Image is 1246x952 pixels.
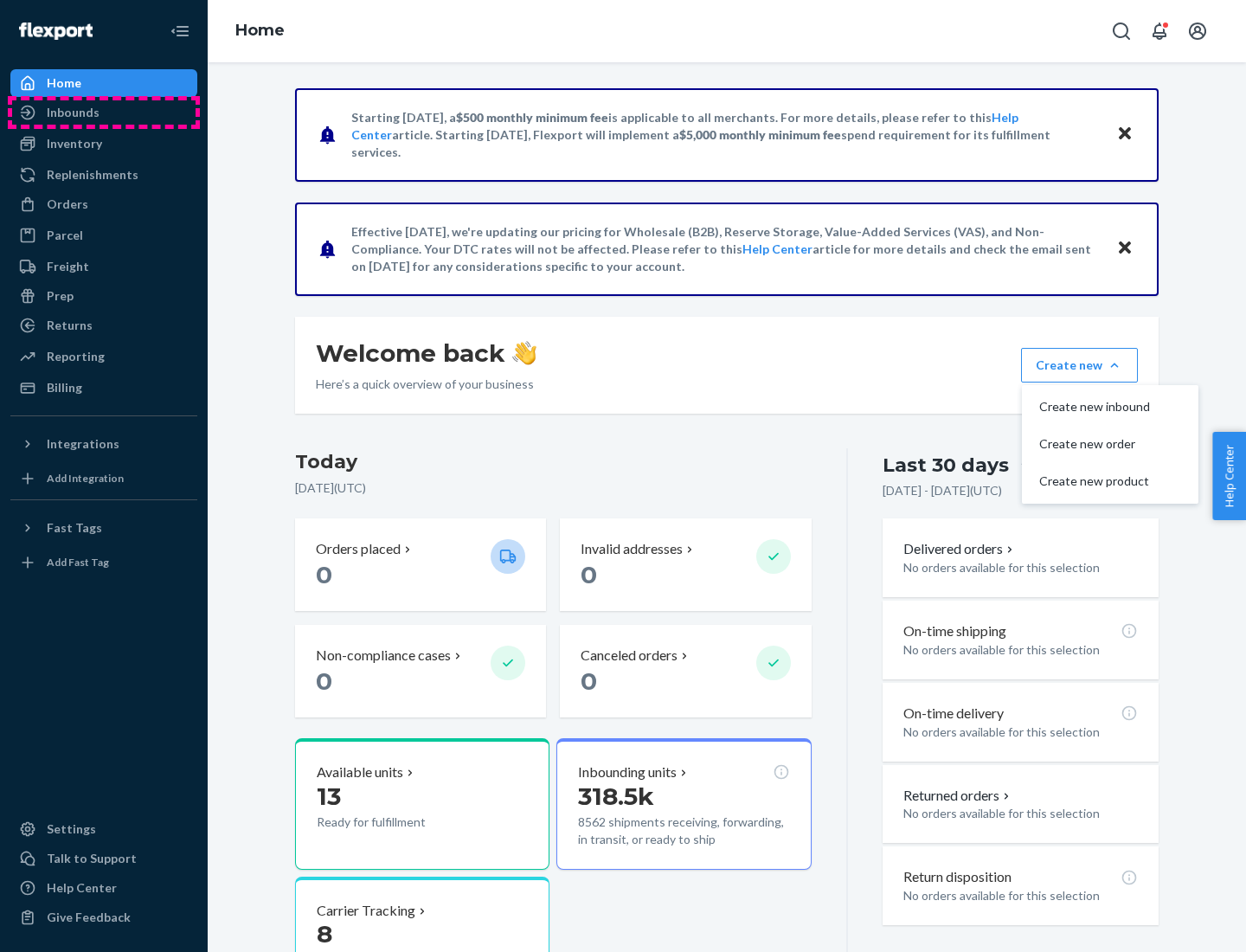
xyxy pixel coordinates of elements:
[10,69,197,97] a: Home
[1039,475,1150,487] span: Create new product
[47,317,93,334] div: Returns
[560,625,811,717] button: Canceled orders 0
[578,762,677,782] p: Inbounding units
[10,845,197,872] a: Talk to Support
[903,724,1138,741] p: No orders available for this selection
[10,549,197,576] a: Add Fast Tag
[1180,14,1215,48] button: Open account menu
[47,435,119,453] div: Integrations
[10,99,197,126] a: Inbounds
[1212,432,1246,520] button: Help Center
[10,904,197,931] button: Give Feedback
[295,738,549,870] button: Available units13Ready for fulfillment
[316,646,451,666] p: Non-compliance cases
[883,452,1009,479] div: Last 30 days
[47,104,100,121] div: Inbounds
[295,479,812,497] p: [DATE] ( UTC )
[316,376,536,393] p: Here’s a quick overview of your business
[10,430,197,458] button: Integrations
[10,190,197,218] a: Orders
[10,815,197,843] a: Settings
[317,901,415,921] p: Carrier Tracking
[10,222,197,249] a: Parcel
[316,338,536,369] h1: Welcome back
[47,287,74,305] div: Prep
[351,223,1100,275] p: Effective [DATE], we're updating our pricing for Wholesale (B2B), Reserve Storage, Value-Added Se...
[163,14,197,48] button: Close Navigation
[47,258,89,275] div: Freight
[10,374,197,402] a: Billing
[10,253,197,280] a: Freight
[560,518,811,611] button: Invalid addresses 0
[317,919,332,949] span: 8
[1142,14,1177,48] button: Open notifications
[581,560,597,589] span: 0
[317,762,403,782] p: Available units
[295,625,546,717] button: Non-compliance cases 0
[581,646,678,666] p: Canceled orders
[903,621,1006,641] p: On-time shipping
[679,127,841,142] span: $5,000 monthly minimum fee
[10,130,197,158] a: Inventory
[47,227,83,244] div: Parcel
[295,518,546,611] button: Orders placed 0
[903,887,1138,904] p: No orders available for this selection
[903,559,1138,576] p: No orders available for this selection
[47,850,137,867] div: Talk to Support
[1104,14,1139,48] button: Open Search Box
[316,539,401,559] p: Orders placed
[47,135,102,152] div: Inventory
[1039,438,1150,450] span: Create new order
[235,21,285,40] a: Home
[47,166,138,183] div: Replenishments
[581,666,597,696] span: 0
[19,23,93,40] img: Flexport logo
[47,519,102,537] div: Fast Tags
[316,560,332,589] span: 0
[578,814,789,848] p: 8562 shipments receiving, forwarding, in transit, or ready to ship
[903,805,1138,822] p: No orders available for this selection
[47,879,117,897] div: Help Center
[222,6,299,56] ol: breadcrumbs
[47,555,109,569] div: Add Fast Tag
[351,109,1100,161] p: Starting [DATE], a is applicable to all merchants. For more details, please refer to this article...
[47,820,96,838] div: Settings
[1039,401,1150,413] span: Create new inbound
[903,867,1012,887] p: Return disposition
[742,241,812,256] a: Help Center
[10,343,197,370] a: Reporting
[47,379,82,396] div: Billing
[10,465,197,492] a: Add Integration
[1114,236,1136,261] button: Close
[903,786,1013,806] button: Returned orders
[47,909,131,926] div: Give Feedback
[1025,389,1195,426] button: Create new inbound
[903,539,1017,559] button: Delivered orders
[556,738,811,870] button: Inbounding units318.5k8562 shipments receiving, forwarding, in transit, or ready to ship
[10,282,197,310] a: Prep
[10,312,197,339] a: Returns
[47,471,124,486] div: Add Integration
[316,666,332,696] span: 0
[1025,426,1195,463] button: Create new order
[512,341,536,365] img: hand-wave emoji
[883,482,1002,499] p: [DATE] - [DATE] ( UTC )
[47,196,88,213] div: Orders
[903,704,1004,724] p: On-time delivery
[47,74,81,92] div: Home
[581,539,683,559] p: Invalid addresses
[456,110,608,125] span: $500 monthly minimum fee
[10,874,197,902] a: Help Center
[1114,122,1136,147] button: Close
[1021,348,1138,383] button: Create newCreate new inboundCreate new orderCreate new product
[903,641,1138,659] p: No orders available for this selection
[578,782,654,811] span: 318.5k
[10,514,197,542] button: Fast Tags
[1025,463,1195,500] button: Create new product
[317,782,341,811] span: 13
[295,448,812,476] h3: Today
[10,161,197,189] a: Replenishments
